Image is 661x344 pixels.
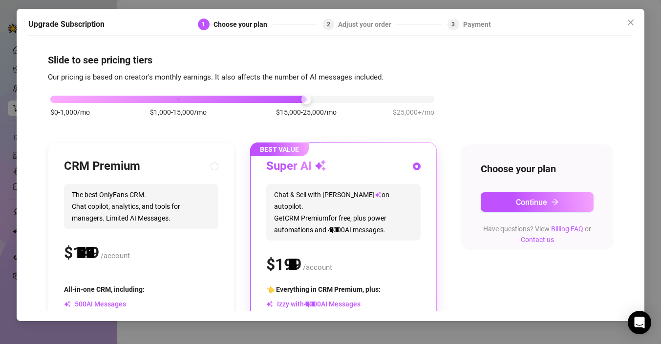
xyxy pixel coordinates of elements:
span: arrow-right [551,198,559,206]
span: Chat & Sell with [PERSON_NAME] on autopilot. Get CRM Premium for free, plus power automations and... [266,184,421,241]
span: 👈 Everything in CRM Premium, plus: [266,285,381,293]
button: Continuearrow-right [481,192,594,212]
a: Contact us [521,236,554,243]
span: Our pricing is based on creator's monthly earnings. It also affects the number of AI messages inc... [48,73,384,81]
span: BEST VALUE [250,142,309,156]
span: 1 [202,21,205,28]
span: Izzy with AI Messages [266,300,361,308]
h5: Upgrade Subscription [28,19,105,30]
span: AI Messages [64,300,126,308]
span: 2 [327,21,330,28]
span: $15,000-25,000/mo [276,107,337,118]
span: Continue [516,198,547,207]
span: $ [266,255,301,274]
span: $0-1,000/mo [50,107,90,118]
h3: CRM Premium [64,159,140,174]
a: Billing FAQ [551,225,583,233]
button: Close [623,15,639,30]
span: /account [101,251,130,260]
h4: Slide to see pricing tiers [48,53,613,67]
span: Close [623,19,639,26]
span: All-in-one CRM, including: [64,285,145,293]
span: close [627,19,635,26]
div: Open Intercom Messenger [628,311,651,334]
span: $1,000-15,000/mo [150,107,207,118]
span: /account [303,263,332,272]
span: Have questions? View or [483,225,591,243]
div: Payment [463,19,491,30]
h4: Choose your plan [481,162,594,176]
h3: Super AI [266,159,326,174]
span: The best OnlyFans CRM. Chat copilot, analytics, and tools for managers. Limited AI Messages. [64,184,218,229]
div: Adjust your order [338,19,397,30]
span: $25,000+/mo [393,107,434,118]
span: $ [64,243,99,262]
span: 3 [451,21,455,28]
div: Choose your plan [213,19,273,30]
